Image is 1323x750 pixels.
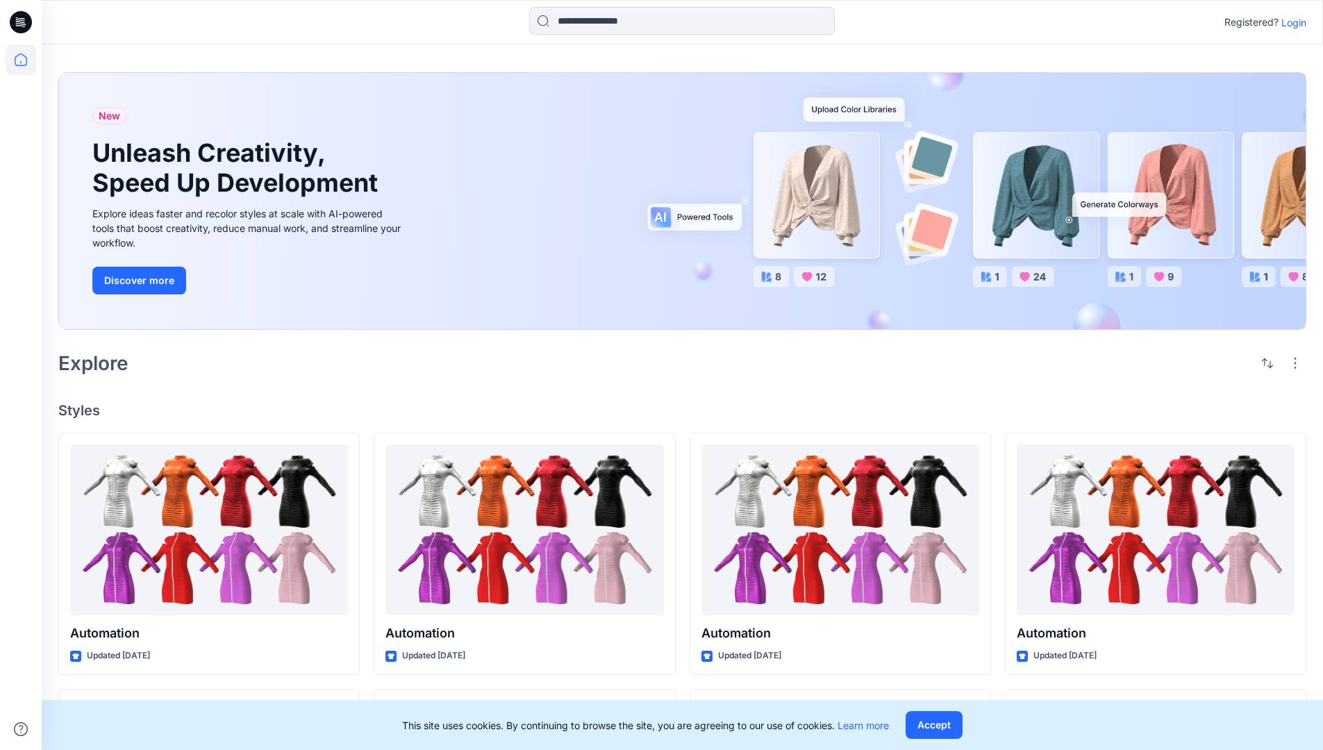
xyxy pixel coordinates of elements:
[838,719,889,731] a: Learn more
[1017,624,1295,643] p: Automation
[58,352,128,374] h2: Explore
[718,649,781,663] p: Updated [DATE]
[92,138,384,198] h1: Unleash Creativity, Speed Up Development
[1033,649,1097,663] p: Updated [DATE]
[70,624,348,643] p: Automation
[99,108,120,124] span: New
[1281,15,1306,30] p: Login
[385,624,663,643] p: Automation
[92,267,186,294] button: Discover more
[58,402,1306,419] h4: Styles
[701,624,979,643] p: Automation
[92,267,405,294] a: Discover more
[385,444,663,616] a: Automation
[402,649,465,663] p: Updated [DATE]
[402,718,889,733] p: This site uses cookies. By continuing to browse the site, you are agreeing to our use of cookies.
[1224,14,1279,31] p: Registered?
[87,649,150,663] p: Updated [DATE]
[1017,444,1295,616] a: Automation
[92,206,405,250] div: Explore ideas faster and recolor styles at scale with AI-powered tools that boost creativity, red...
[906,711,963,739] button: Accept
[70,444,348,616] a: Automation
[701,444,979,616] a: Automation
